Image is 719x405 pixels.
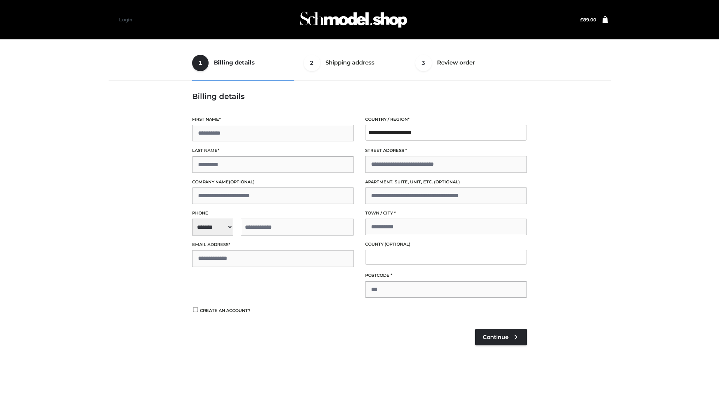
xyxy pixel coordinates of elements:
[580,17,596,22] a: £89.00
[434,179,460,184] span: (optional)
[229,179,255,184] span: (optional)
[385,241,410,247] span: (optional)
[365,210,527,217] label: Town / City
[365,147,527,154] label: Street address
[192,116,354,123] label: First name
[365,241,527,248] label: County
[192,241,354,248] label: Email address
[483,334,509,340] span: Continue
[365,116,527,123] label: Country / Region
[365,272,527,279] label: Postcode
[297,5,410,34] img: Schmodel Admin 964
[192,307,199,312] input: Create an account?
[475,329,527,345] a: Continue
[192,178,354,186] label: Company name
[192,147,354,154] label: Last name
[192,210,354,217] label: Phone
[119,17,132,22] a: Login
[580,17,583,22] span: £
[580,17,596,22] bdi: 89.00
[200,308,251,313] span: Create an account?
[365,178,527,186] label: Apartment, suite, unit, etc.
[192,92,527,101] h3: Billing details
